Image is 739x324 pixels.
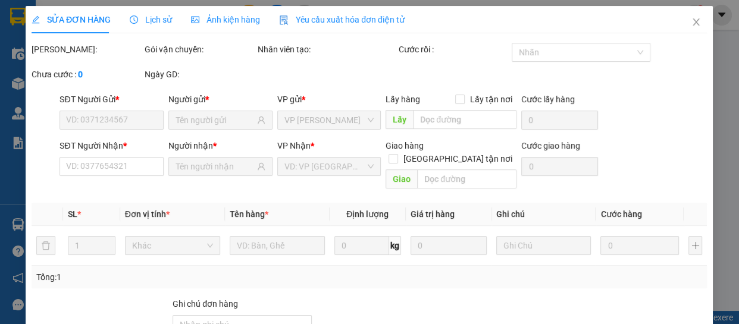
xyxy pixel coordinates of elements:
[496,236,591,255] input: Ghi Chú
[491,203,596,226] th: Ghi chú
[280,15,405,24] span: Yêu cầu xuất hóa đơn điện tử
[399,43,509,56] div: Cước rồi :
[522,111,599,130] input: Cước lấy hàng
[277,141,311,150] span: VP Nhận
[522,95,575,104] label: Cước lấy hàng
[36,270,286,284] div: Tổng: 1
[386,169,418,188] span: Giao
[132,237,213,254] span: Khác
[280,15,289,25] img: icon
[32,43,142,56] div: [PERSON_NAME]:
[601,209,642,219] span: Cước hàng
[169,93,273,106] div: Người gửi
[386,110,414,129] span: Lấy
[60,93,164,106] div: SĐT Người Gửi
[32,15,40,24] span: edit
[60,139,164,152] div: SĐT Người Nhận
[418,169,517,188] input: Dọc đường
[414,110,517,129] input: Dọc đường
[230,209,268,219] span: Tên hàng
[689,236,703,255] button: plus
[386,95,421,104] span: Lấy hàng
[176,114,255,127] input: Tên người gửi
[389,236,401,255] span: kg
[32,68,142,81] div: Chưa cước :
[346,209,389,219] span: Định lượng
[145,68,255,81] div: Ngày GD:
[258,43,396,56] div: Nhân viên tạo:
[257,116,265,124] span: user
[78,70,83,79] b: 0
[399,152,517,165] span: [GEOGRAPHIC_DATA] tận nơi
[176,160,255,173] input: Tên người nhận
[32,15,111,24] span: SỬA ĐƠN HÀNG
[192,15,261,24] span: Ảnh kiện hàng
[680,6,713,39] button: Close
[169,139,273,152] div: Người nhận
[692,17,702,27] span: close
[230,236,325,255] input: VD: Bàn, Ghế
[130,15,173,24] span: Lịch sử
[257,162,265,171] span: user
[411,236,487,255] input: 0
[130,15,139,24] span: clock-circle
[465,93,517,106] span: Lấy tận nơi
[522,141,581,150] label: Cước giao hàng
[192,15,200,24] span: picture
[411,209,455,219] span: Giá trị hàng
[522,157,599,176] input: Cước giao hàng
[601,236,679,255] input: 0
[284,111,374,129] span: VP Minh Hưng
[173,299,239,309] label: Ghi chú đơn hàng
[68,209,77,219] span: SL
[125,209,170,219] span: Đơn vị tính
[277,93,381,106] div: VP gửi
[36,236,55,255] button: delete
[145,43,255,56] div: Gói vận chuyển:
[386,141,424,150] span: Giao hàng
